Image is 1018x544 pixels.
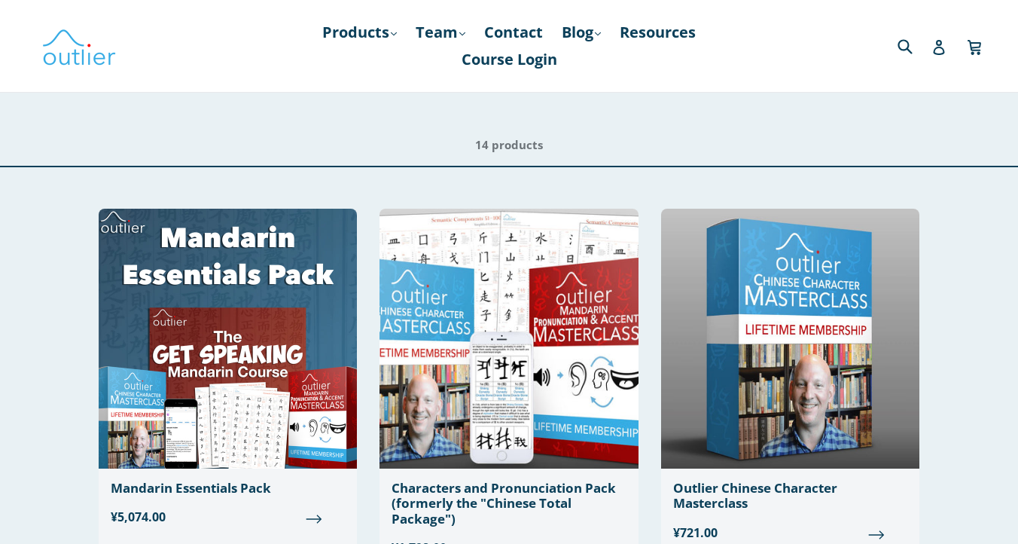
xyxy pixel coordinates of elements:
[894,30,935,61] input: Search
[111,508,345,526] span: ¥5,074.00
[477,19,550,46] a: Contact
[673,481,907,512] div: Outlier Chinese Character Masterclass
[41,24,117,68] img: Outlier Linguistics
[392,481,626,527] div: Characters and Pronunciation Pack (formerly the "Chinese Total Package")
[99,209,357,538] a: Mandarin Essentials Pack ¥5,074.00
[554,19,608,46] a: Blog
[454,46,565,73] a: Course Login
[315,19,404,46] a: Products
[379,209,638,469] img: Chinese Total Package Outlier Linguistics
[99,209,357,469] img: Mandarin Essentials Pack
[661,209,919,469] img: Outlier Chinese Character Masterclass Outlier Linguistics
[475,137,543,152] span: 14 products
[673,524,907,542] span: ¥721.00
[111,481,345,496] div: Mandarin Essentials Pack
[408,19,473,46] a: Team
[612,19,703,46] a: Resources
